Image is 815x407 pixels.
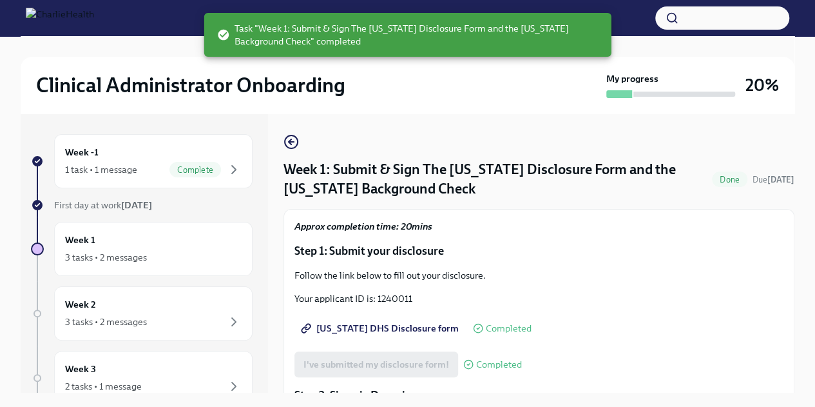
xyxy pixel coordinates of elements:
div: 3 tasks • 2 messages [65,315,147,328]
span: Due [753,175,794,184]
strong: Approx completion time: 20mins [294,221,432,232]
a: [US_STATE] DHS Disclosure form [294,315,468,341]
img: CharlieHealth [26,8,94,28]
h6: Week -1 [65,145,99,159]
a: First day at work[DATE] [31,199,253,212]
strong: My progress [606,72,658,85]
a: Week 23 tasks • 2 messages [31,286,253,341]
span: Completed [476,360,522,370]
div: 2 tasks • 1 message [65,380,142,393]
span: Completed [486,324,532,333]
p: Your applicant ID is: 1240011 [294,292,783,305]
strong: [DATE] [767,175,794,184]
span: [US_STATE] DHS Disclosure form [303,322,459,335]
div: 1 task • 1 message [65,163,137,176]
h2: Clinical Administrator Onboarding [36,72,345,98]
span: Complete [169,165,221,175]
strong: [DATE] [121,199,152,211]
p: Step 1: Submit your disclosure [294,243,783,259]
h3: 20% [745,74,779,97]
h6: Week 3 [65,362,96,376]
h6: Week 2 [65,297,96,312]
div: 3 tasks • 2 messages [65,251,147,264]
p: Step 2: Sign via Docusign [294,388,783,403]
span: First day at work [54,199,152,211]
a: Week 13 tasks • 2 messages [31,222,253,276]
span: Task "Week 1: Submit & Sign The [US_STATE] Disclosure Form and the [US_STATE] Background Check" c... [216,22,601,48]
span: Done [712,175,747,184]
a: Week 32 tasks • 1 message [31,351,253,405]
p: Follow the link below to fill out your disclosure. [294,269,783,282]
h4: Week 1: Submit & Sign The [US_STATE] Disclosure Form and the [US_STATE] Background Check [283,160,707,199]
h6: Week 1 [65,233,95,247]
a: Week -11 task • 1 messageComplete [31,134,253,188]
